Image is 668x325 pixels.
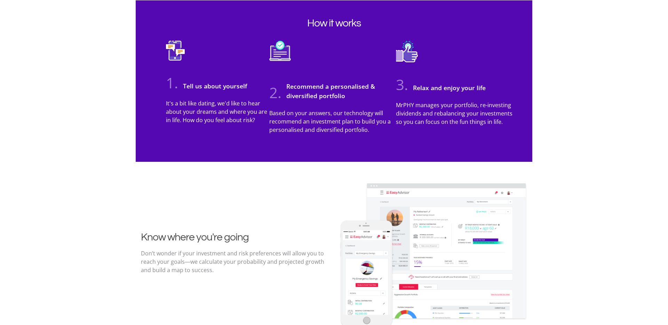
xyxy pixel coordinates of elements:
[141,249,329,274] p: Don’t wonder if your investment and risk preferences will allow you to reach your goals—we calcul...
[180,81,247,90] h3: Tell us about yourself
[396,41,418,73] img: 3-relax.svg
[152,17,516,30] h2: How it works
[396,101,516,126] p: MrPHY manages your portfolio, re-investing dividends and rebalancing your investments so you can ...
[409,83,486,92] h3: Relax and enjoy your life
[283,82,387,100] h3: Recommend a personalised & diversified portfolio
[166,72,178,94] p: 1.
[269,41,291,71] img: 2-portfolio.svg
[166,41,185,71] img: 1-yourself.svg
[269,81,281,103] p: 2.
[166,99,269,124] p: It's a bit like dating, we'd like to hear about your dreams and where you are in life. How do you...
[141,231,329,244] h2: Know where you're going
[269,109,396,134] p: Based on your answers, our technology will recommend an investment plan to build you a personalis...
[396,73,408,95] p: 3.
